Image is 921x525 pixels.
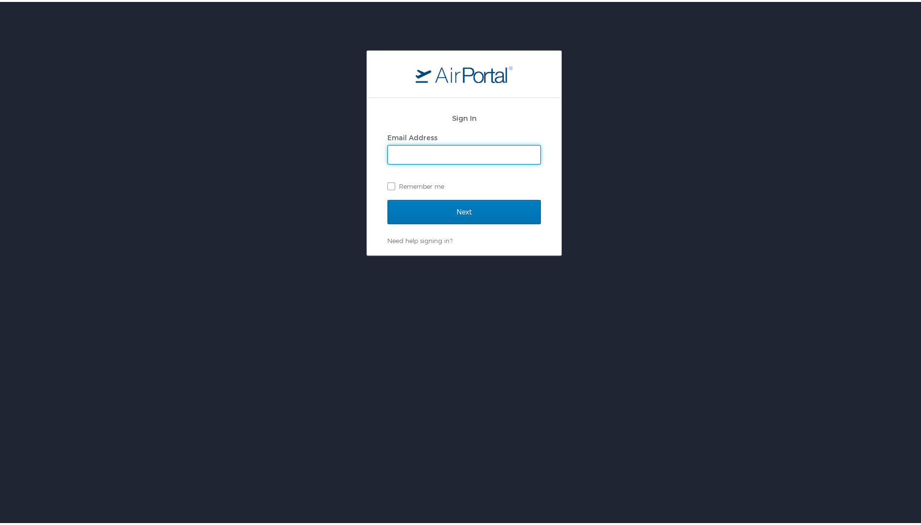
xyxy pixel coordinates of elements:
[416,64,513,81] img: logo
[387,177,541,192] label: Remember me
[387,198,541,222] input: Next
[387,131,437,140] label: Email Address
[387,235,452,243] a: Need help signing in?
[387,111,541,122] h2: Sign In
